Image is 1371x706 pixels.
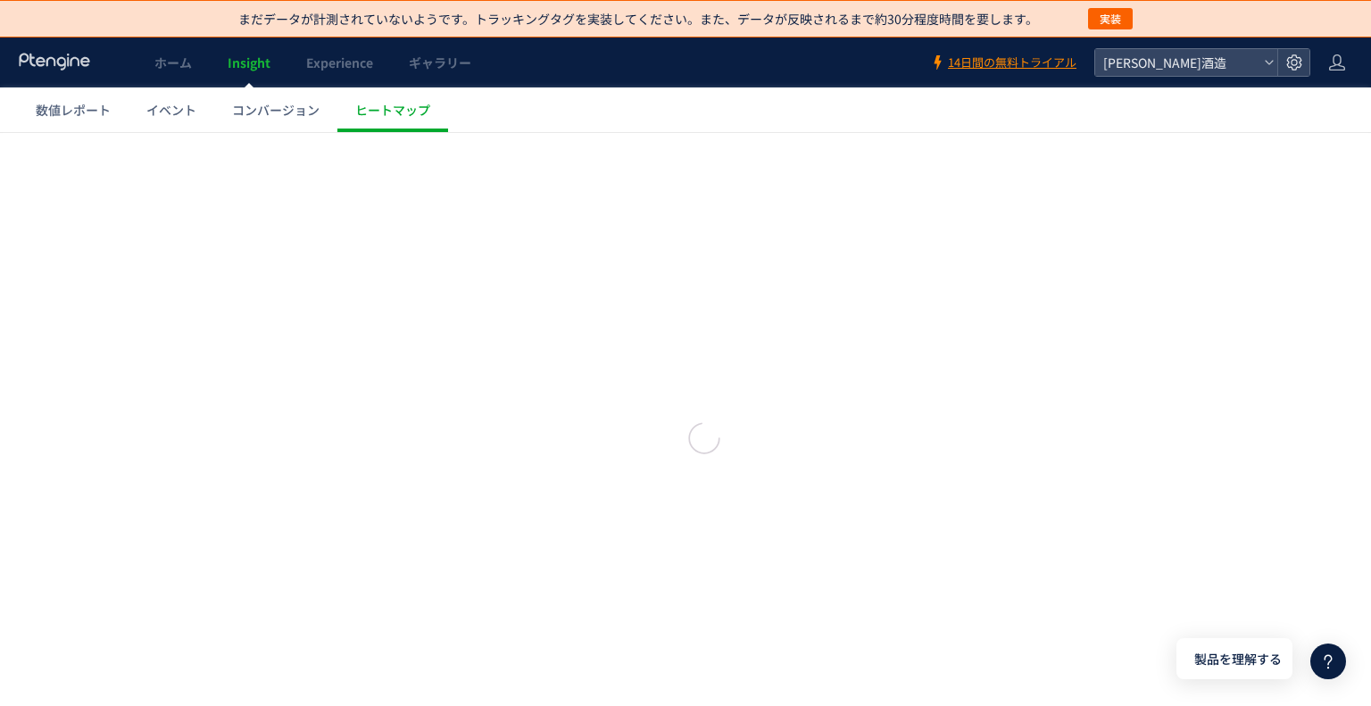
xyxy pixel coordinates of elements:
[36,101,111,119] span: 数値レポート
[409,54,471,71] span: ギャラリー
[1100,8,1121,29] span: 実装
[948,54,1076,71] span: 14日間の無料トライアル
[238,10,1038,28] p: まだデータが計測されていないようです。トラッキングタグを実装してください。また、データが反映されるまで約30分程度時間を要します。
[146,101,196,119] span: イベント
[154,54,192,71] span: ホーム
[1098,49,1257,76] span: [PERSON_NAME]酒造
[232,101,320,119] span: コンバージョン
[930,54,1076,71] a: 14日間の無料トライアル
[1194,650,1282,669] span: 製品を理解する
[228,54,270,71] span: Insight
[306,54,373,71] span: Experience
[1088,8,1133,29] button: 実装
[355,101,430,119] span: ヒートマップ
